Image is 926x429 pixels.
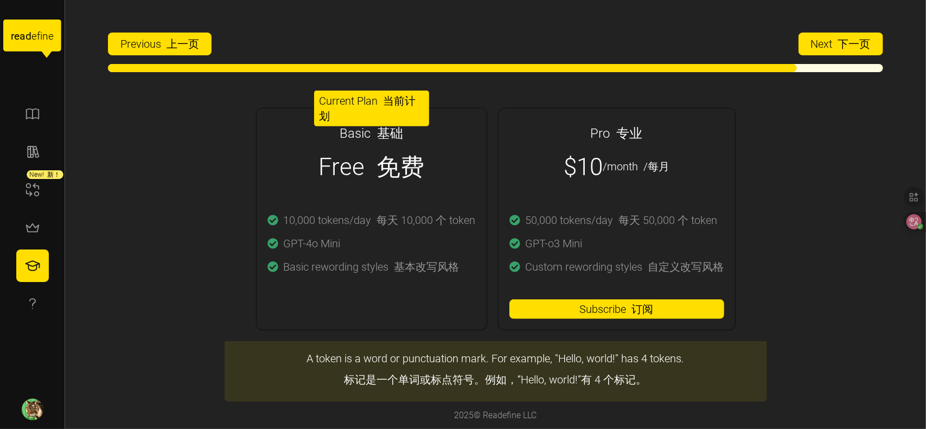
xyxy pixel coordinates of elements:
tspan: e [31,30,37,42]
img: Tutancava [22,399,43,420]
font: 新！ [47,171,60,178]
tspan: d [25,30,31,42]
img: Logo [11,46,42,67]
p: Free [318,149,424,185]
a: readefine [3,9,61,68]
p: A token is a word or punctuation mark. For example, "Hello, world!" has 4 tokens. [234,350,758,393]
span: Previous [120,33,199,55]
tspan: a [20,30,25,42]
font: 标记是一个单词或标点符号。例如，“Hello, world!”有 4 个标记。 [344,373,647,386]
button: Next 下一页 [799,33,883,55]
tspan: e [48,30,54,42]
font: 免费 [376,153,424,181]
font: 订阅 [632,303,654,316]
button: Subscribe 订阅 [509,299,724,319]
font: 基础 [377,126,403,141]
font: 每天 10,000 个 token [377,214,476,227]
div: 2025 © Readefine LLC [449,404,542,428]
p: GPT-4o Mini [284,236,341,251]
p: /month [603,158,669,175]
p: 50,000 tokens/day [526,213,718,228]
p: 10,000 tokens/day [284,213,476,228]
font: 上一页 [167,37,199,50]
tspan: n [43,30,49,42]
div: New! [27,170,63,179]
p: GPT-o3 Mini [526,236,583,251]
span: Next [811,33,871,55]
span: Subscribe [580,300,654,318]
button: Previous 上一页 [108,33,212,55]
p: $10 [564,149,603,185]
p: Custom rewording styles [526,259,724,274]
font: /每月 [643,160,669,173]
div: Current Plan [314,91,429,126]
font: 专业 [617,126,643,141]
font: 每天 50,000 个 token [619,214,718,227]
font: 自定义改写风格 [648,260,724,273]
tspan: f [37,30,41,42]
h2: Pro [591,125,643,143]
p: Basic rewording styles [284,259,459,274]
tspan: r [11,30,15,42]
h2: Basic [340,125,403,143]
font: 下一页 [838,37,871,50]
tspan: e [14,30,20,42]
tspan: i [40,30,42,42]
font: 基本改写风格 [394,260,459,273]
